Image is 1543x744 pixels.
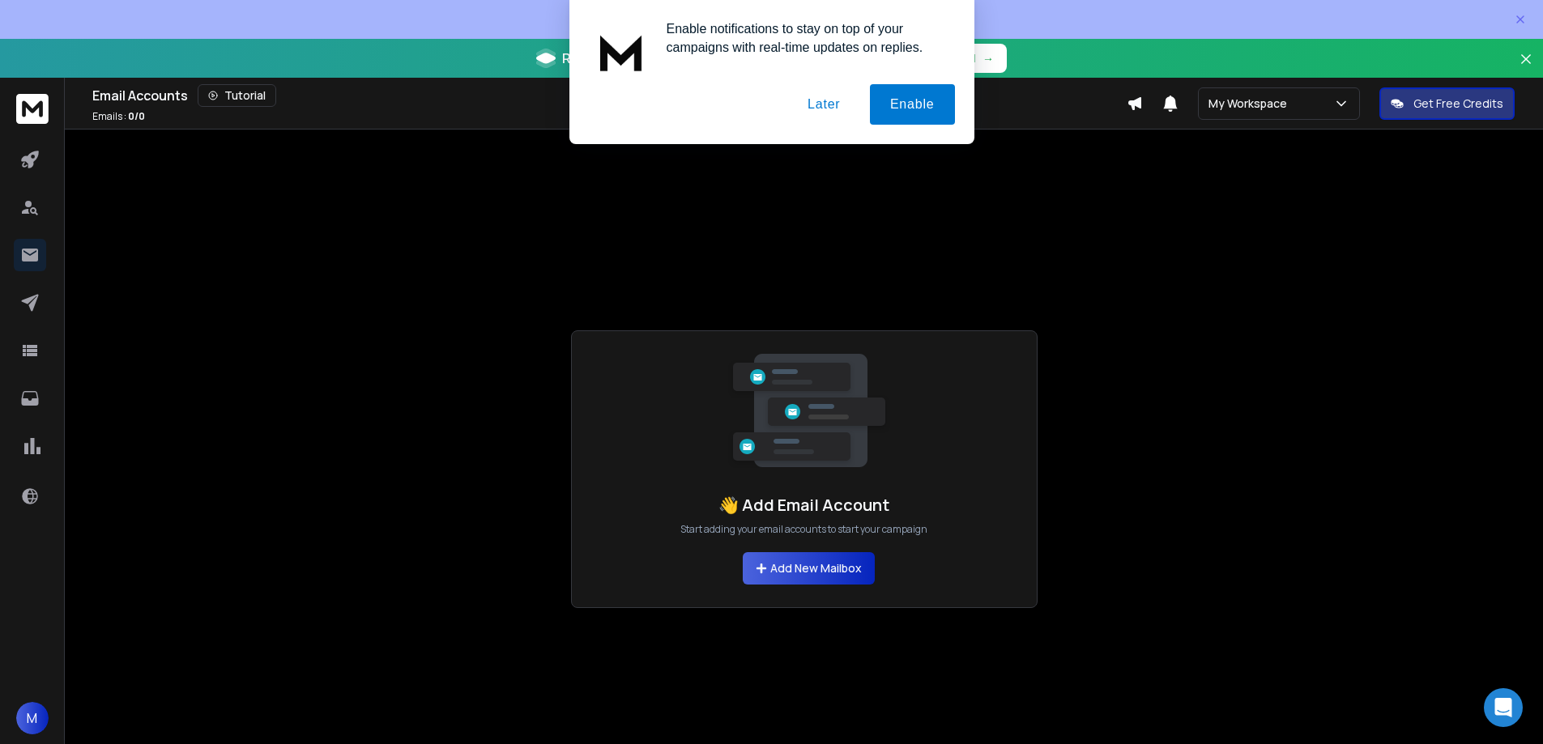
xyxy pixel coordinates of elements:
button: M [16,702,49,734]
h1: 👋 Add Email Account [718,494,889,517]
p: Start adding your email accounts to start your campaign [680,523,927,536]
div: Open Intercom Messenger [1484,688,1523,727]
button: Add New Mailbox [743,552,875,585]
button: Enable [870,84,955,125]
div: Enable notifications to stay on top of your campaigns with real-time updates on replies. [654,19,955,57]
img: notification icon [589,19,654,84]
button: Later [787,84,860,125]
